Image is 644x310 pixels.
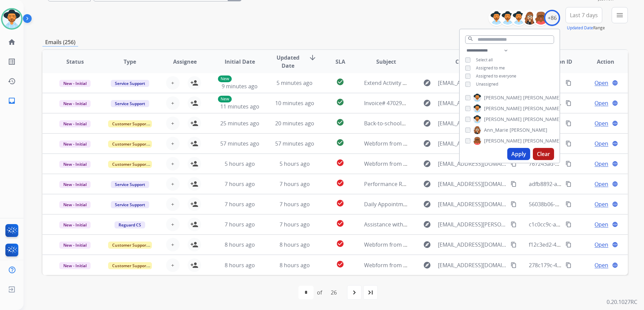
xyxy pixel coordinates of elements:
mat-icon: content_copy [511,221,517,227]
span: 57 minutes ago [220,140,259,147]
span: 8 hours ago [225,241,255,248]
p: New [218,96,232,102]
mat-icon: history [8,77,16,85]
mat-icon: arrow_downward [309,54,317,62]
mat-icon: language [612,201,618,207]
span: [PERSON_NAME] [484,137,522,144]
span: Service Support [111,100,149,107]
span: [EMAIL_ADDRESS][DOMAIN_NAME] [438,200,507,208]
span: Webform from [EMAIL_ADDRESS][DOMAIN_NAME] on [DATE] [364,160,517,167]
div: 26 [325,286,342,299]
div: of [317,288,322,297]
mat-icon: content_copy [566,141,572,147]
mat-icon: check_circle [336,118,344,126]
mat-icon: check_circle [336,260,344,268]
span: 56038b06-a8e3-4c5a-b05c-ebcd472889f5 [529,200,632,208]
mat-icon: content_copy [566,80,572,86]
button: Last 7 days [566,7,602,23]
span: Open [594,241,608,249]
span: Unassigned [476,81,498,87]
span: Open [594,99,608,107]
mat-icon: check_circle [336,159,344,167]
mat-icon: check_circle [336,98,344,106]
span: + [171,139,174,148]
mat-icon: check_circle [336,179,344,187]
mat-icon: person_add [190,220,198,228]
span: 7 hours ago [280,200,310,208]
mat-icon: last_page [366,288,375,297]
mat-icon: content_copy [566,201,572,207]
span: Select all [476,57,493,63]
mat-icon: person_add [190,261,198,269]
span: Open [594,160,608,168]
span: [EMAIL_ADDRESS][PERSON_NAME][DOMAIN_NAME] [438,220,507,228]
span: Invoice# 470298 From AHM Furniture Service Inc [364,99,487,107]
mat-icon: content_copy [511,161,517,167]
button: + [166,76,180,90]
mat-icon: language [612,141,618,147]
span: Last 7 days [570,14,598,17]
span: Updated Date [273,54,303,70]
img: avatar [2,9,21,28]
mat-icon: explore [423,139,431,148]
mat-icon: person_add [190,241,198,249]
span: Service Support [111,201,149,208]
mat-icon: person_add [190,180,198,188]
span: New - Initial [59,161,91,168]
span: + [171,200,174,208]
span: [EMAIL_ADDRESS][DOMAIN_NAME] [438,160,507,168]
span: 5 minutes ago [277,79,313,87]
span: 7 hours ago [225,221,255,228]
span: [PERSON_NAME] [523,137,561,144]
mat-icon: content_copy [566,221,572,227]
mat-icon: person_add [190,79,198,87]
mat-icon: navigate_next [350,288,358,297]
mat-icon: home [8,38,16,46]
button: Updated Date [567,25,593,31]
span: Customer Support [108,161,152,168]
span: New - Initial [59,141,91,148]
button: + [166,117,180,130]
span: + [171,99,174,107]
span: New - Initial [59,201,91,208]
span: 767243ad-e41d-4d0f-a66d-8de7222479e8 [529,160,633,167]
mat-icon: explore [423,160,431,168]
mat-icon: explore [423,119,431,127]
span: Open [594,79,608,87]
span: Open [594,220,608,228]
span: Assistance with Filing a Protection Plan Claim – Sales Order #725008134118 [364,221,554,228]
mat-icon: list_alt [8,58,16,66]
span: Type [124,58,136,66]
mat-icon: check_circle [336,219,344,227]
span: 10 minutes ago [275,99,314,107]
mat-icon: language [612,221,618,227]
span: 7 hours ago [280,180,310,188]
span: Customer [455,58,482,66]
span: Initial Date [225,58,255,66]
span: Webform from [EMAIL_ADDRESS][DOMAIN_NAME] on [DATE] [364,241,517,248]
mat-icon: content_copy [511,262,517,268]
button: Clear [533,148,554,160]
span: Service Support [111,181,149,188]
span: [EMAIL_ADDRESS][DOMAIN_NAME] [438,261,507,269]
mat-icon: search [468,36,474,42]
span: 8 hours ago [225,261,255,269]
mat-icon: explore [423,99,431,107]
span: New - Initial [59,80,91,87]
span: Open [594,139,608,148]
mat-icon: inbox [8,97,16,105]
span: [PERSON_NAME] [484,94,522,101]
span: + [171,79,174,87]
mat-icon: check_circle [336,240,344,248]
span: [EMAIL_ADDRESS][DOMAIN_NAME] [438,241,507,249]
div: +86 [544,10,560,26]
span: New - Initial [59,262,91,269]
span: New - Initial [59,100,91,107]
span: [EMAIL_ADDRESS][DOMAIN_NAME] [438,79,507,87]
span: SLA [335,58,345,66]
span: Webform from [EMAIL_ADDRESS][DOMAIN_NAME] on [DATE] [364,140,517,147]
span: 25 minutes ago [220,120,259,127]
span: [PERSON_NAME] [484,105,522,112]
mat-icon: language [612,262,618,268]
span: [EMAIL_ADDRESS][DOMAIN_NAME] [438,119,507,127]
